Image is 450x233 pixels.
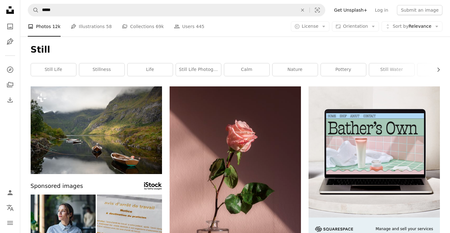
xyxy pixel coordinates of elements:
[71,16,112,37] a: Illustrations 58
[122,16,164,37] a: Collections 69k
[106,23,112,30] span: 58
[4,35,16,48] a: Illustrations
[343,24,368,29] span: Orientation
[4,201,16,214] button: Language
[196,23,205,30] span: 445
[174,16,204,37] a: Users 445
[309,86,440,218] img: file-1707883121023-8e3502977149image
[330,5,371,15] a: Get Unsplash+
[31,63,76,76] a: still life
[296,4,309,16] button: Clear
[291,21,330,32] button: License
[315,226,353,232] img: file-1705255347840-230a6ab5bca9image
[128,63,173,76] a: life
[433,63,440,76] button: scroll list to the right
[4,20,16,33] a: Photos
[156,23,164,30] span: 69k
[321,63,366,76] a: pottery
[310,4,325,16] button: Visual search
[371,5,392,15] a: Log in
[393,23,431,30] span: Relevance
[31,182,83,191] span: Sponsored images
[31,44,440,55] h1: Still
[31,86,162,174] img: a group of boats sit in a lake
[28,4,39,16] button: Search Unsplash
[332,21,379,32] button: Orientation
[79,63,124,76] a: stillness
[4,79,16,91] a: Collections
[393,24,408,29] span: Sort by
[28,4,325,16] form: Find visuals sitewide
[4,63,16,76] a: Explore
[302,24,319,29] span: License
[4,94,16,106] a: Download History
[397,5,442,15] button: Submit an image
[224,63,269,76] a: calm
[273,63,318,76] a: nature
[369,63,414,76] a: still water
[176,63,221,76] a: still life photography
[381,21,442,32] button: Sort byRelevance
[31,127,162,133] a: a group of boats sit in a lake
[170,182,301,187] a: pink flower
[4,186,16,199] a: Log in / Sign up
[375,226,433,232] span: Manage and sell your services
[4,217,16,229] button: Menu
